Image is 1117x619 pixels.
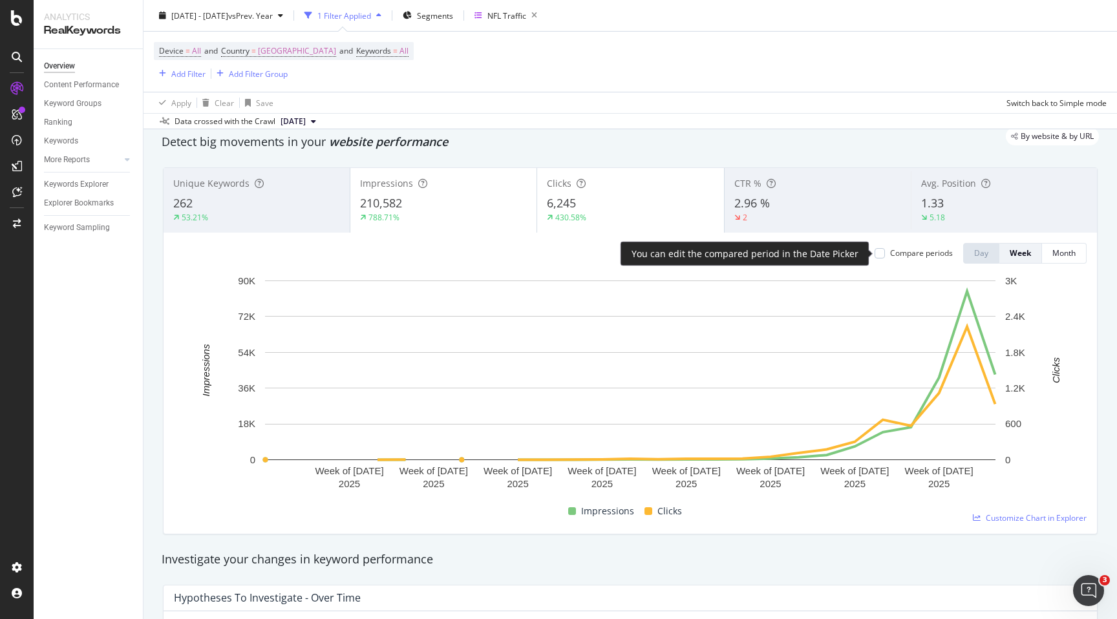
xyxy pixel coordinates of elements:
[820,465,889,476] text: Week of [DATE]
[256,97,273,108] div: Save
[44,23,133,38] div: RealKeywords
[568,465,636,476] text: Week of [DATE]
[154,92,191,113] button: Apply
[999,243,1042,264] button: Week
[652,465,721,476] text: Week of [DATE]
[44,78,134,92] a: Content Performance
[238,418,255,429] text: 18K
[192,42,201,60] span: All
[44,196,134,210] a: Explorer Bookmarks
[734,177,761,189] span: CTR %
[317,10,371,21] div: 1 Filter Applied
[229,68,288,79] div: Add Filter Group
[469,5,542,26] button: NFL Traffic
[211,66,288,81] button: Add Filter Group
[1052,247,1076,258] div: Month
[1073,575,1104,606] iframe: Intercom live chat
[44,97,134,110] a: Keyword Groups
[44,97,101,110] div: Keyword Groups
[44,78,119,92] div: Content Performance
[555,212,586,223] div: 430.58%
[44,10,133,23] div: Analytics
[238,383,255,393] text: 36K
[736,465,805,476] text: Week of [DATE]
[339,478,360,489] text: 2025
[1005,454,1010,465] text: 0
[44,178,134,191] a: Keywords Explorer
[258,42,336,60] span: [GEOGRAPHIC_DATA]
[174,274,1087,498] svg: A chart.
[171,97,191,108] div: Apply
[1005,311,1025,322] text: 2.4K
[159,45,184,56] span: Device
[507,478,528,489] text: 2025
[399,465,468,476] text: Week of [DATE]
[734,195,770,211] span: 2.96 %
[844,478,866,489] text: 2025
[399,42,409,60] span: All
[240,92,273,113] button: Save
[547,195,576,211] span: 6,245
[398,5,458,26] button: Segments
[581,503,634,519] span: Impressions
[186,45,190,56] span: =
[1006,97,1107,108] div: Switch back to Simple mode
[1001,92,1107,113] button: Switch back to Simple mode
[200,344,211,396] text: Impressions
[921,195,944,211] span: 1.33
[743,212,747,223] div: 2
[215,97,234,108] div: Clear
[1050,357,1061,383] text: Clicks
[44,134,134,148] a: Keywords
[905,465,973,476] text: Week of [DATE]
[1021,132,1094,140] span: By website & by URL
[44,196,114,210] div: Explorer Bookmarks
[251,45,256,56] span: =
[1005,275,1017,286] text: 3K
[1006,127,1099,145] div: legacy label
[360,195,402,211] span: 210,582
[760,478,781,489] text: 2025
[1005,418,1021,429] text: 600
[281,116,306,127] span: 2025 Aug. 30th
[44,153,90,167] div: More Reports
[986,512,1087,523] span: Customize Chart in Explorer
[657,503,682,519] span: Clicks
[44,178,109,191] div: Keywords Explorer
[547,177,571,189] span: Clicks
[154,5,288,26] button: [DATE] - [DATE]vsPrev. Year
[487,10,526,21] div: NFL Traffic
[1010,247,1031,258] div: Week
[974,247,988,258] div: Day
[44,153,121,167] a: More Reports
[221,45,250,56] span: Country
[275,114,321,129] button: [DATE]
[299,5,387,26] button: 1 Filter Applied
[44,116,134,129] a: Ranking
[423,478,444,489] text: 2025
[173,177,250,189] span: Unique Keywords
[417,10,453,21] span: Segments
[484,465,552,476] text: Week of [DATE]
[1042,243,1087,264] button: Month
[928,478,950,489] text: 2025
[44,221,110,235] div: Keyword Sampling
[204,45,218,56] span: and
[197,92,234,113] button: Clear
[174,591,361,604] div: Hypotheses to Investigate - Over Time
[44,59,75,73] div: Overview
[890,247,953,258] div: Compare periods
[591,478,613,489] text: 2025
[393,45,398,56] span: =
[182,212,208,223] div: 53.21%
[360,177,413,189] span: Impressions
[238,275,255,286] text: 90K
[228,10,273,21] span: vs Prev. Year
[173,195,193,211] span: 262
[315,465,383,476] text: Week of [DATE]
[44,116,72,129] div: Ranking
[963,243,999,264] button: Day
[171,10,228,21] span: [DATE] - [DATE]
[1005,347,1025,358] text: 1.8K
[973,512,1087,523] a: Customize Chart in Explorer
